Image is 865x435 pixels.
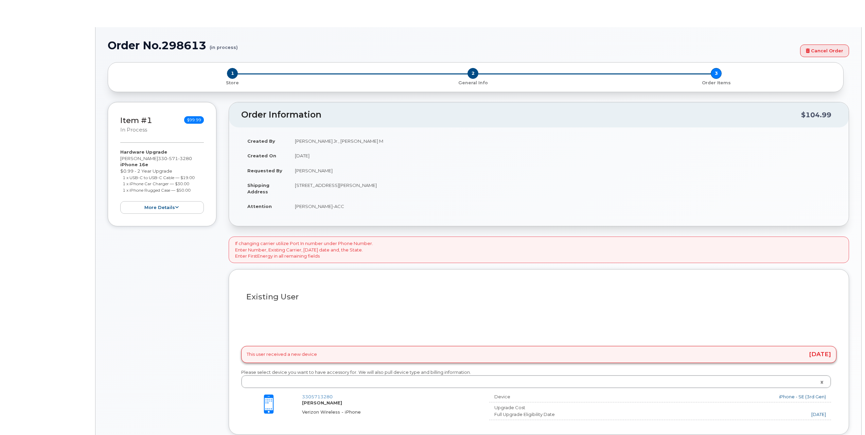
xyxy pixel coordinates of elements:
[247,138,275,144] strong: Created By
[489,394,632,400] div: Device
[120,149,204,214] div: [PERSON_NAME] $0.99 - 2 Year Upgrade
[289,148,836,163] td: [DATE]
[302,409,479,415] div: Verizon Wireless - iPhone
[120,116,152,125] a: Item #1
[227,68,238,79] span: 1
[120,149,167,155] strong: Hardware Upgrade
[351,79,595,86] a: 2 General Info
[241,369,836,388] div: Please select device you want to have accessory for. We will also pull device type and billing in...
[184,116,204,124] span: $99.99
[637,411,826,418] div: [DATE]
[289,134,836,149] td: [PERSON_NAME] Jr., [PERSON_NAME] M
[489,404,632,411] div: Upgrade Cost
[241,346,836,363] div: This user received a new device
[120,162,148,167] strong: iPhone 16e
[637,394,826,400] div: iPhone - SE (3rd Gen)
[167,156,178,161] span: 571
[247,182,269,194] strong: Shipping Address
[809,351,831,357] span: [DATE]
[241,110,801,120] h2: Order Information
[108,39,797,51] h1: Order No.298613
[289,199,836,214] td: [PERSON_NAME]-ACC
[302,394,333,399] a: 3305713280
[247,204,272,209] strong: Attention
[120,127,147,133] small: in process
[302,400,342,405] strong: [PERSON_NAME]
[800,45,849,57] a: Cancel Order
[467,68,478,79] span: 2
[113,79,351,86] a: 1 Store
[247,153,276,158] strong: Created On
[489,411,632,418] div: Full Upgrade Eligibility Date
[158,156,192,161] span: 330
[178,156,192,161] span: 3280
[235,240,373,259] p: If changing carrier utilize Port In number under Phone Number. Enter Number, Existing Carrier, [D...
[123,188,191,193] small: 1 x iPhone Rugged Case — $50.00
[116,80,349,86] p: Store
[123,175,195,180] small: 1 x USB-C to USB-C Cable — $19.00
[354,80,592,86] p: General Info
[123,181,189,186] small: 1 x iPhone Car Charger — $30.00
[289,178,836,199] td: [STREET_ADDRESS][PERSON_NAME]
[246,293,831,301] h3: Existing User
[120,201,204,214] button: more details
[210,39,238,50] small: (in process)
[247,168,282,173] strong: Requested By
[289,163,836,178] td: [PERSON_NAME]
[801,108,831,121] div: $104.99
